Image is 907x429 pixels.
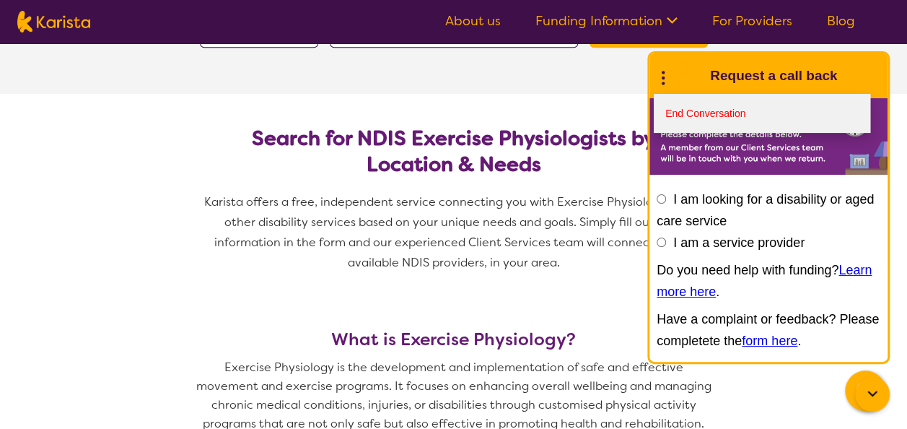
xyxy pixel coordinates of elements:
[742,334,797,348] a: form here
[657,308,880,352] p: Have a complaint or feedback? Please completete the .
[657,192,874,228] label: I am looking for a disability or aged care service
[657,259,880,303] p: Do you need help with funding? .
[710,65,837,87] h1: Request a call back
[673,235,805,250] label: I am a service provider
[204,194,706,270] span: Karista offers a free, independent service connecting you with Exercise Physiologists and other d...
[445,12,501,30] a: About us
[712,12,792,30] a: For Providers
[845,370,885,411] button: Channel Menu
[535,12,678,30] a: Funding Information
[649,98,888,175] img: Karista offline chat form to request call back
[17,11,90,32] img: Karista logo
[194,329,714,350] h3: What is Exercise Physiology?
[672,61,701,90] img: Karista
[827,12,855,30] a: Blog
[654,94,870,133] a: End Conversation
[211,126,696,178] h2: Search for NDIS Exercise Physiologists by Location & Needs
